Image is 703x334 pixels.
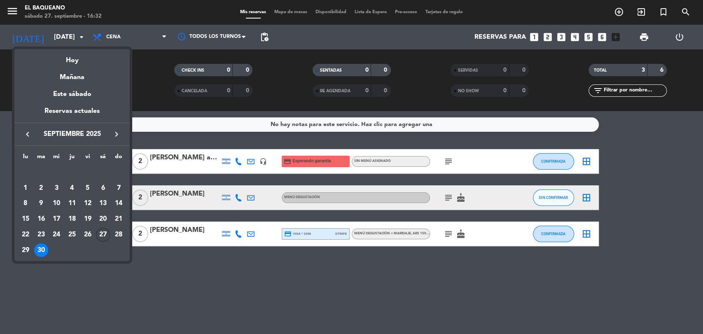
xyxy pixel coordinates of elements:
[96,196,111,212] td: 13 de septiembre de 2025
[65,212,79,226] div: 18
[49,180,64,196] td: 3 de septiembre de 2025
[18,243,33,258] td: 29 de septiembre de 2025
[34,243,48,257] div: 30
[96,228,110,242] div: 27
[33,152,49,165] th: martes
[96,197,110,211] div: 13
[49,152,64,165] th: miércoles
[112,228,126,242] div: 28
[14,83,130,106] div: Este sábado
[34,212,48,226] div: 16
[33,180,49,196] td: 2 de septiembre de 2025
[14,106,130,123] div: Reservas actuales
[64,211,80,227] td: 18 de septiembre de 2025
[111,196,126,212] td: 14 de septiembre de 2025
[33,196,49,212] td: 9 de septiembre de 2025
[18,152,33,165] th: lunes
[33,227,49,243] td: 23 de septiembre de 2025
[20,129,35,140] button: keyboard_arrow_left
[111,180,126,196] td: 7 de septiembre de 2025
[18,196,33,212] td: 8 de septiembre de 2025
[65,228,79,242] div: 25
[49,196,64,212] td: 10 de septiembre de 2025
[19,181,33,195] div: 1
[49,227,64,243] td: 24 de septiembre de 2025
[80,152,96,165] th: viernes
[23,129,33,139] i: keyboard_arrow_left
[80,211,96,227] td: 19 de septiembre de 2025
[96,181,110,195] div: 6
[19,212,33,226] div: 15
[80,180,96,196] td: 5 de septiembre de 2025
[80,227,96,243] td: 26 de septiembre de 2025
[112,197,126,211] div: 14
[80,196,96,212] td: 12 de septiembre de 2025
[81,197,95,211] div: 12
[49,211,64,227] td: 17 de septiembre de 2025
[14,66,130,83] div: Mañana
[49,181,63,195] div: 3
[49,197,63,211] div: 10
[81,181,95,195] div: 5
[65,197,79,211] div: 11
[14,49,130,66] div: Hoy
[19,197,33,211] div: 8
[96,152,111,165] th: sábado
[19,228,33,242] div: 22
[96,180,111,196] td: 6 de septiembre de 2025
[34,197,48,211] div: 9
[49,212,63,226] div: 17
[112,212,126,226] div: 21
[18,211,33,227] td: 15 de septiembre de 2025
[19,243,33,257] div: 29
[111,227,126,243] td: 28 de septiembre de 2025
[96,227,111,243] td: 27 de septiembre de 2025
[64,180,80,196] td: 4 de septiembre de 2025
[81,228,95,242] div: 26
[33,211,49,227] td: 16 de septiembre de 2025
[18,165,126,180] td: SEP.
[109,129,124,140] button: keyboard_arrow_right
[35,129,109,140] span: septiembre 2025
[112,129,121,139] i: keyboard_arrow_right
[34,181,48,195] div: 2
[111,211,126,227] td: 21 de septiembre de 2025
[65,181,79,195] div: 4
[64,227,80,243] td: 25 de septiembre de 2025
[112,181,126,195] div: 7
[33,243,49,258] td: 30 de septiembre de 2025
[64,196,80,212] td: 11 de septiembre de 2025
[18,227,33,243] td: 22 de septiembre de 2025
[111,152,126,165] th: domingo
[34,228,48,242] div: 23
[18,180,33,196] td: 1 de septiembre de 2025
[64,152,80,165] th: jueves
[49,228,63,242] div: 24
[81,212,95,226] div: 19
[96,212,110,226] div: 20
[96,211,111,227] td: 20 de septiembre de 2025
